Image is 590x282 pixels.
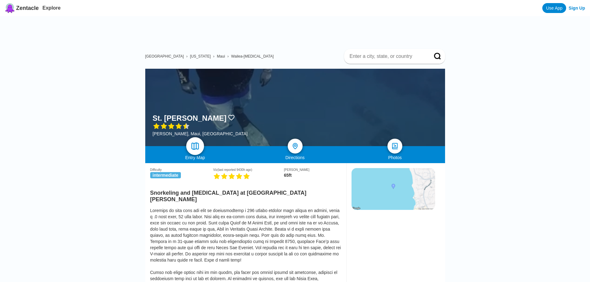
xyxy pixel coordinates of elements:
[227,54,229,59] span: ›
[213,168,284,171] div: Viz (last reported 9430h ago)
[569,6,585,11] a: Sign Up
[213,54,214,59] span: ›
[150,172,181,178] span: intermediate
[150,168,213,171] div: Difficulty
[150,186,341,203] h2: Snorkeling and [MEDICAL_DATA] at [GEOGRAPHIC_DATA][PERSON_NAME]
[5,3,15,13] img: Zentacle logo
[217,54,225,59] a: Maui
[345,155,445,160] div: Photos
[190,54,211,59] a: [US_STATE]
[153,114,227,123] h1: St. [PERSON_NAME]
[153,131,248,136] div: [PERSON_NAME], Maui, [GEOGRAPHIC_DATA]
[387,139,402,154] a: photos
[186,137,204,155] a: map
[391,142,399,150] img: photos
[291,142,299,150] img: directions
[284,173,341,178] div: 65ft
[349,53,425,59] input: Enter a city, state, or country
[231,54,273,59] a: Wailea-[MEDICAL_DATA]
[186,54,187,59] span: ›
[352,168,435,210] img: staticmap
[145,54,184,59] a: [GEOGRAPHIC_DATA]
[150,16,445,44] iframe: Advertisement
[284,168,341,171] div: [PERSON_NAME]
[542,3,566,13] a: Use App
[16,5,39,11] span: Zentacle
[190,142,199,151] img: map
[5,3,39,13] a: Zentacle logoZentacle
[288,139,303,154] a: directions
[42,5,61,11] a: Explore
[145,155,245,160] div: Entry Map
[245,155,345,160] div: Directions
